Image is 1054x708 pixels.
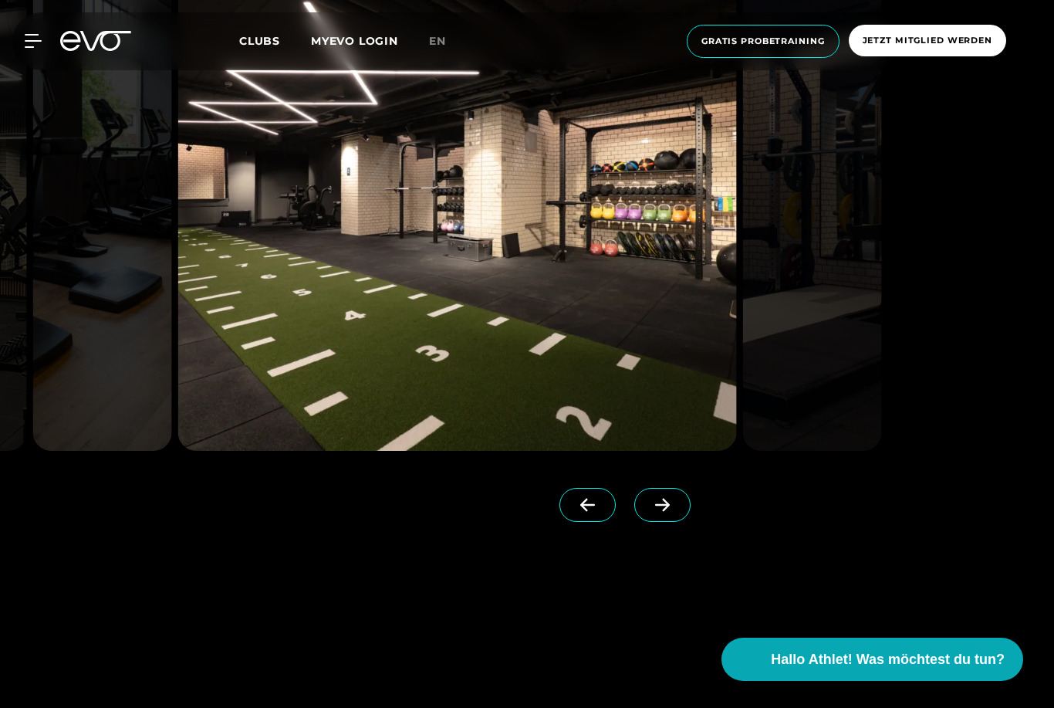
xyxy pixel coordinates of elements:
a: Jetzt Mitglied werden [844,25,1011,58]
span: en [429,34,446,48]
span: Jetzt Mitglied werden [863,34,992,47]
button: Hallo Athlet! Was möchtest du tun? [721,638,1023,681]
a: en [429,32,465,50]
a: MYEVO LOGIN [311,34,398,48]
span: Gratis Probetraining [701,35,825,48]
a: Gratis Probetraining [682,25,844,58]
a: Clubs [239,33,311,48]
span: Clubs [239,34,280,48]
span: Hallo Athlet! Was möchtest du tun? [771,649,1005,670]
